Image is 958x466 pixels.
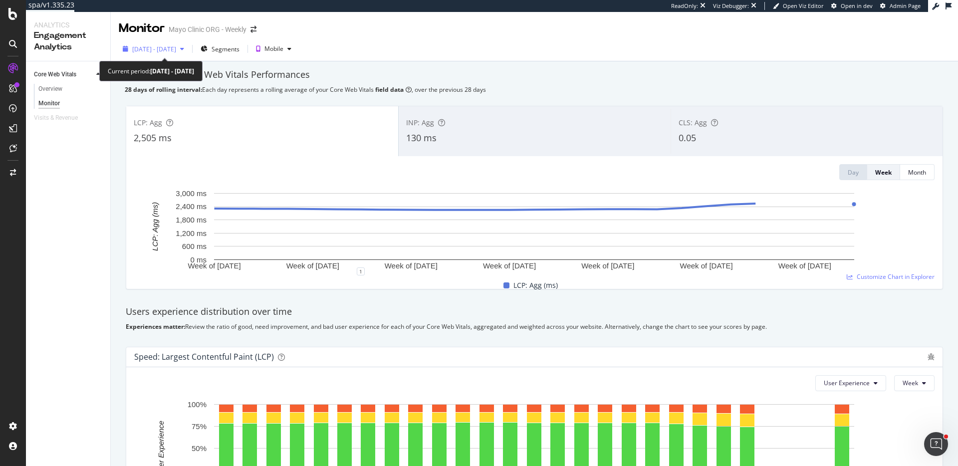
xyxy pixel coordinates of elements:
[125,85,944,94] div: Each day represents a rolling average of your Core Web Vitals , over the previous 28 days
[831,2,873,10] a: Open in dev
[815,375,886,391] button: User Experience
[928,353,935,360] div: bug
[680,261,733,270] text: Week of [DATE]
[126,322,185,331] b: Experiences matter:
[880,2,921,10] a: Admin Page
[119,41,188,57] button: [DATE] - [DATE]
[908,168,926,177] div: Month
[150,67,194,75] b: [DATE] - [DATE]
[357,267,365,275] div: 1
[126,322,943,331] div: Review the ratio of good, need improvement, and bad user experience for each of your Core Web Vit...
[848,168,859,177] div: Day
[151,202,159,251] text: LCP: Agg (ms)
[841,2,873,9] span: Open in dev
[176,189,207,198] text: 3,000 ms
[38,84,62,94] div: Overview
[34,113,88,123] a: Visits & Revenue
[132,45,176,53] span: [DATE] - [DATE]
[713,2,749,10] div: Viz Debugger:
[839,164,867,180] button: Day
[176,216,207,224] text: 1,800 ms
[406,118,434,127] span: INP: Agg
[197,41,243,57] button: Segments
[671,2,698,10] div: ReadOnly:
[890,2,921,9] span: Admin Page
[286,261,339,270] text: Week of [DATE]
[778,261,831,270] text: Week of [DATE]
[134,188,935,271] svg: A chart.
[188,261,240,270] text: Week of [DATE]
[903,379,918,387] span: Week
[385,261,438,270] text: Week of [DATE]
[176,229,207,237] text: 1,200 ms
[824,379,870,387] span: User Experience
[134,132,172,144] span: 2,505 ms
[34,30,102,53] div: Engagement Analytics
[773,2,824,10] a: Open Viz Editor
[375,85,404,94] b: field data
[679,118,707,127] span: CLS: Agg
[34,69,93,80] a: Core Web Vitals
[34,20,102,30] div: Analytics
[250,26,256,33] div: arrow-right-arrow-left
[679,132,696,144] span: 0.05
[894,375,935,391] button: Week
[119,20,165,37] div: Monitor
[176,202,207,211] text: 2,400 ms
[134,352,274,362] div: Speed: Largest Contentful Paint (LCP)
[252,41,295,57] button: Mobile
[125,85,202,94] b: 28 days of rolling interval:
[38,98,60,109] div: Monitor
[212,45,239,53] span: Segments
[125,68,944,81] div: Monitor your Core Web Vitals Performances
[581,261,634,270] text: Week of [DATE]
[190,255,207,264] text: 0 ms
[192,422,207,431] text: 75%
[875,168,892,177] div: Week
[513,279,558,291] span: LCP: Agg (ms)
[34,69,76,80] div: Core Web Vitals
[192,444,207,453] text: 50%
[169,24,246,34] div: Mayo Clinic ORG - Weekly
[867,164,900,180] button: Week
[406,132,437,144] span: 130 ms
[188,400,207,409] text: 100%
[38,84,103,94] a: Overview
[38,98,103,109] a: Monitor
[783,2,824,9] span: Open Viz Editor
[483,261,536,270] text: Week of [DATE]
[182,242,207,250] text: 600 ms
[264,46,283,52] div: Mobile
[34,113,78,123] div: Visits & Revenue
[924,432,948,456] iframe: Intercom live chat
[900,164,935,180] button: Month
[847,272,935,281] a: Customize Chart in Explorer
[134,118,162,127] span: LCP: Agg
[126,305,943,318] div: Users experience distribution over time
[857,272,935,281] span: Customize Chart in Explorer
[108,65,194,77] div: Current period:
